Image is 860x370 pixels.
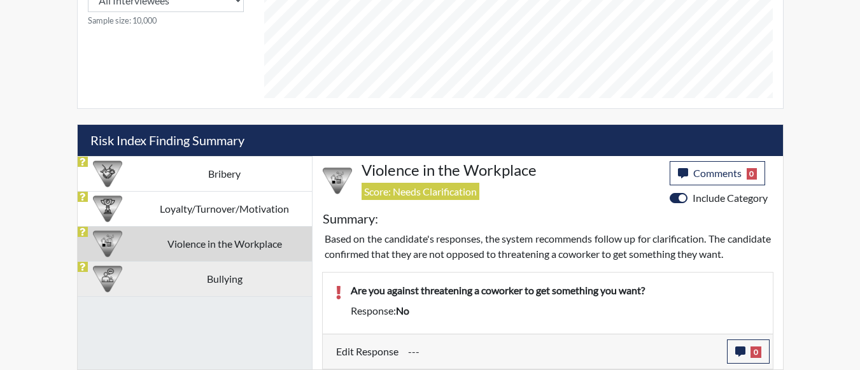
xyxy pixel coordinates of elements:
[362,183,479,200] span: Score: Needs Clarification
[727,339,770,364] button: 0
[88,15,244,27] small: Sample size: 10,000
[747,168,758,180] span: 0
[693,167,742,179] span: Comments
[137,261,312,296] td: Bullying
[351,283,760,298] p: Are you against threatening a coworker to get something you want?
[325,231,771,262] p: Based on the candidate's responses, the system recommends follow up for clarification. The candid...
[323,211,378,226] h5: Summary:
[137,226,312,261] td: Violence in the Workplace
[670,161,766,185] button: Comments0
[341,303,770,318] div: Response:
[93,229,122,259] img: CATEGORY%20ICON-26.eccbb84f.png
[93,194,122,224] img: CATEGORY%20ICON-17.40ef8247.png
[78,125,783,156] h5: Risk Index Finding Summary
[396,304,409,317] span: no
[137,156,312,191] td: Bribery
[751,346,761,358] span: 0
[362,161,660,180] h4: Violence in the Workplace
[693,190,768,206] label: Include Category
[323,166,352,196] img: CATEGORY%20ICON-26.eccbb84f.png
[93,264,122,294] img: CATEGORY%20ICON-04.6d01e8fa.png
[93,159,122,189] img: CATEGORY%20ICON-03.c5611939.png
[137,191,312,226] td: Loyalty/Turnover/Motivation
[398,339,727,364] div: Update the test taker's response, the change might impact the score
[336,339,398,364] label: Edit Response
